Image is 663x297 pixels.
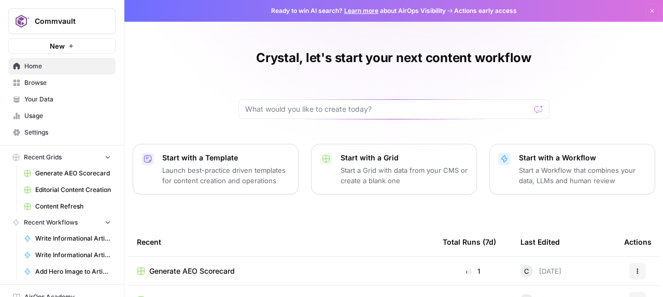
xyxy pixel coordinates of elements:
p: Start with a Template [162,153,290,163]
a: Editorial Content Creation [19,182,116,198]
span: Home [24,62,111,71]
button: Recent Grids [8,150,116,165]
span: Settings [24,128,111,137]
a: Generate AEO Scorecard [137,266,426,276]
span: Write Informational Article Outline [35,250,111,260]
p: Start with a Grid [341,153,468,163]
span: Generate AEO Scorecard [35,169,111,178]
span: Actions early access [454,6,517,16]
span: Content Refresh [35,202,111,211]
span: Commvault [35,16,97,26]
a: Home [8,58,116,75]
span: Add Hero Image to Article [35,267,111,276]
div: Recent [137,228,426,256]
span: Browse [24,78,111,87]
span: Your Data [24,95,111,104]
div: Actions [624,228,652,256]
h1: Crystal, let's start your next content workflow [256,50,531,66]
a: Learn more [344,7,378,14]
span: Write Informational Article Body [35,234,111,243]
p: Start a Grid with data from your CMS or create a blank one [341,165,468,186]
button: Start with a WorkflowStart a Workflow that combines your data, LLMs and human review [489,144,655,195]
span: Ready to win AI search? about AirOps Visibility [271,6,446,16]
div: Total Runs (7d) [443,228,496,256]
input: What would you like to create today? [245,104,530,114]
img: Commvault Logo [12,12,31,31]
a: Add Hero Image to Article [19,263,116,280]
a: Your Data [8,91,116,108]
button: Workspace: Commvault [8,8,116,34]
span: C [524,266,529,276]
a: Usage [8,108,116,124]
span: Recent Workflows [24,218,78,227]
button: Start with a TemplateLaunch best-practice driven templates for content creation and operations [133,144,299,195]
a: Write Informational Article Body [19,230,116,247]
a: Browse [8,75,116,91]
p: Launch best-practice driven templates for content creation and operations [162,165,290,186]
button: Recent Workflows [8,215,116,230]
span: Generate AEO Scorecard [149,266,235,276]
span: New [50,41,65,51]
a: Settings [8,124,116,141]
p: Start with a Workflow [519,153,646,163]
div: [DATE] [520,265,561,277]
a: Content Refresh [19,198,116,215]
a: Write Informational Article Outline [19,247,116,263]
span: Editorial Content Creation [35,185,111,195]
span: Usage [24,111,111,121]
div: Last Edited [520,228,560,256]
span: Recent Grids [24,153,62,162]
p: Start a Workflow that combines your data, LLMs and human review [519,165,646,186]
button: Start with a GridStart a Grid with data from your CMS or create a blank one [311,144,477,195]
div: 1 [443,266,504,276]
a: Generate AEO Scorecard [19,165,116,182]
button: New [8,38,116,54]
